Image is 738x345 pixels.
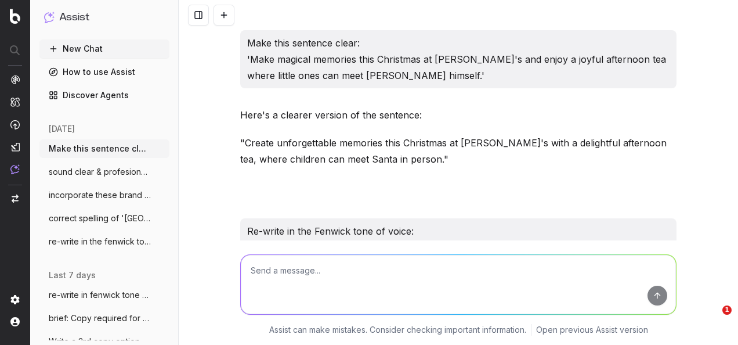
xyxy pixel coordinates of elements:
button: re-write in the fenwick tone of voice: C [39,232,169,251]
a: Discover Agents [39,86,169,105]
span: re-write in the fenwick tone of voice: C [49,236,151,247]
img: Activation [10,120,20,130]
p: Here's a clearer version of the sentence: [240,107,676,123]
p: Re-write in the Fenwick tone of voice: [247,223,670,239]
span: sound clear & profesional: Hi @[PERSON_NAME] [49,166,151,178]
img: Switch project [12,195,19,203]
span: [DATE] [49,123,75,135]
img: My account [10,317,20,326]
p: "Create unforgettable memories this Christmas at [PERSON_NAME]'s with a delightful afternoon tea,... [240,135,676,167]
span: last 7 days [49,269,96,281]
img: Botify logo [10,9,20,24]
a: How to use Assist [39,63,169,81]
img: Setting [10,295,20,304]
button: correct spelling of '[GEOGRAPHIC_DATA]' [39,209,169,228]
button: sound clear & profesional: Hi @[PERSON_NAME] [39,163,169,181]
p: Assist can make mistakes. Consider checking important information. [269,324,526,336]
span: incorporate these brand names: [PERSON_NAME] [49,189,151,201]
span: 1 [722,306,732,315]
button: re-write in fenwick tone of voice: Subje [39,286,169,304]
img: Studio [10,142,20,152]
img: Analytics [10,75,20,84]
img: Assist [10,164,20,174]
button: Assist [44,9,165,26]
img: Intelligence [10,97,20,107]
span: correct spelling of '[GEOGRAPHIC_DATA]' [49,213,151,224]
h1: Assist [59,9,89,26]
button: incorporate these brand names: [PERSON_NAME] [39,186,169,204]
button: brief: Copy required for A1 to go with Q [39,309,169,328]
iframe: Intercom live chat [699,306,726,333]
button: New Chat [39,39,169,58]
span: brief: Copy required for A1 to go with Q [49,312,151,324]
a: Open previous Assist version [536,324,648,336]
button: Make this sentence clear: 'Make magical [39,139,169,158]
p: Make this sentence clear: 'Make magical memories this Christmas at [PERSON_NAME]'s and enjoy a jo... [247,35,670,84]
img: Assist [44,12,55,23]
span: Make this sentence clear: 'Make magical [49,143,151,154]
span: re-write in fenwick tone of voice: Subje [49,289,151,301]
